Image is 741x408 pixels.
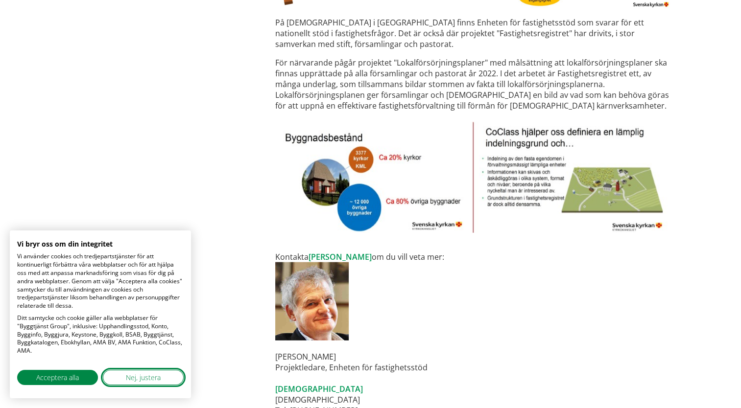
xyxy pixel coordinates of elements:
[36,372,79,383] span: Acceptera alla
[17,314,184,355] p: Ditt samtycke och cookie gäller alla webbplatser för "Byggtjänst Group", inklusive: Upphandlingss...
[17,252,184,310] p: Vi använder cookies och tredjepartstjänster för att kontinuerligt förbättra våra webbplatser och ...
[17,370,98,385] button: Acceptera alla cookies
[275,57,671,233] p: För närvarande pågår projektet "Lokalförsörjningsplaner" med målsättning att lokalförsörjningspla...
[275,384,363,394] a: [DEMOGRAPHIC_DATA]
[103,370,184,385] button: Justera cookie preferenser
[126,372,161,383] span: Nej, justera
[309,251,372,262] a: [PERSON_NAME]
[275,17,671,49] p: På [DEMOGRAPHIC_DATA] i [GEOGRAPHIC_DATA] finns Enheten för fastighetsstöd som svarar för ett nat...
[275,122,671,233] img: Svenskakyrkan.jpg
[17,240,184,249] h2: Vi bryr oss om din integritet
[275,262,349,340] img: SvenskakyrkanSven-ErikNylander2019-10-28.jpg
